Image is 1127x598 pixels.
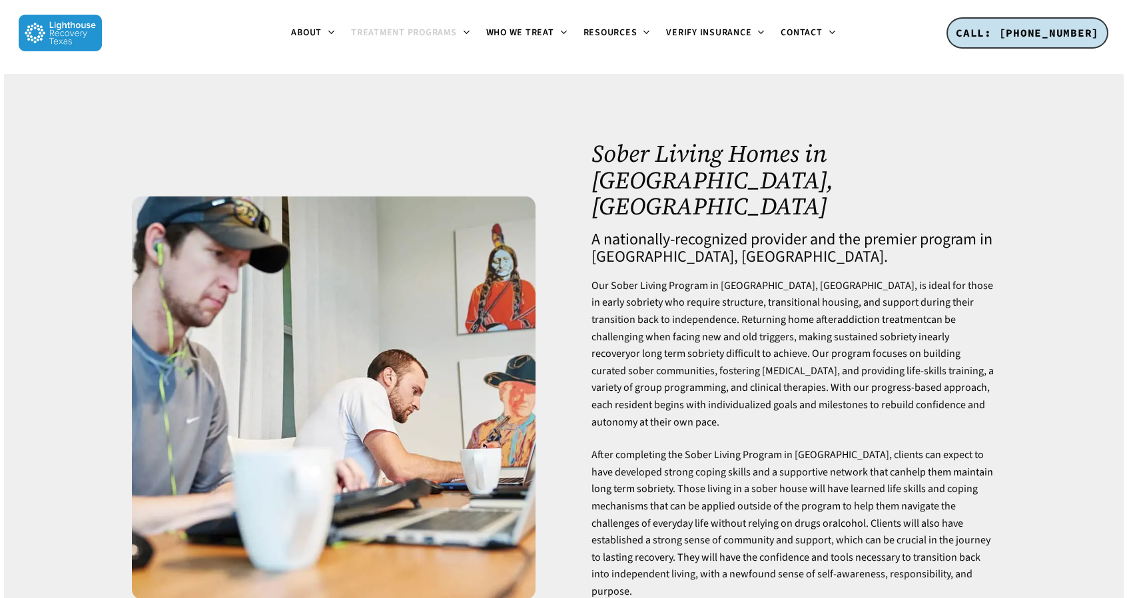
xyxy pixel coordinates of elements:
a: alcohol [833,516,866,531]
a: Contact [773,28,843,39]
a: Treatment Programs [343,28,478,39]
img: Lighthouse Recovery Texas [19,15,102,51]
span: Resources [583,26,637,39]
p: Our Sober Living Program in [GEOGRAPHIC_DATA], [GEOGRAPHIC_DATA], is ideal for those in early sob... [591,278,994,447]
a: Who We Treat [478,28,575,39]
a: addiction treatment [837,312,927,327]
h1: Sober Living Homes in [GEOGRAPHIC_DATA], [GEOGRAPHIC_DATA] [591,141,994,220]
span: CALL: [PHONE_NUMBER] [956,26,1099,39]
span: Contact [781,26,822,39]
a: Resources [575,28,659,39]
a: CALL: [PHONE_NUMBER] [946,17,1108,49]
h4: A nationally-recognized provider and the premier program in [GEOGRAPHIC_DATA], [GEOGRAPHIC_DATA]. [591,231,994,266]
span: About [291,26,322,39]
span: Who We Treat [486,26,554,39]
a: Verify Insurance [658,28,773,39]
span: Verify Insurance [666,26,751,39]
a: About [283,28,343,39]
span: Treatment Programs [351,26,457,39]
